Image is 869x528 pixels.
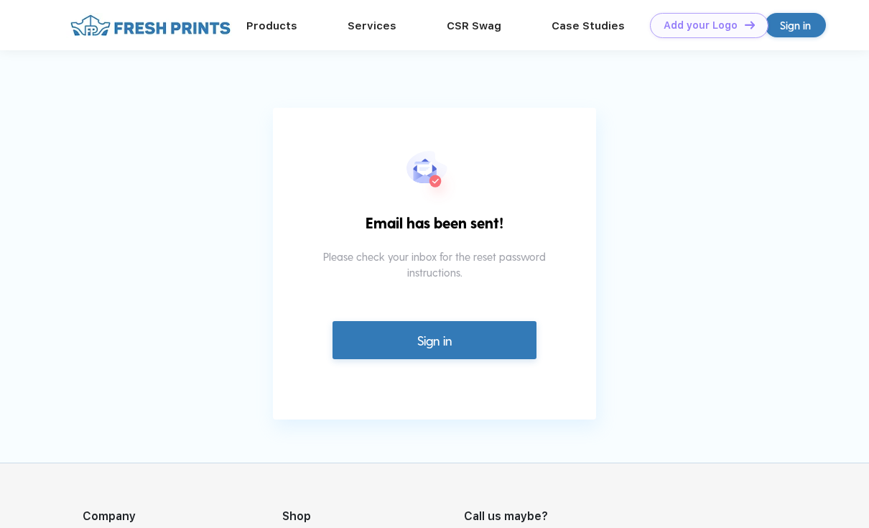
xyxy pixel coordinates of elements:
[246,19,297,32] a: Products
[664,19,738,32] div: Add your Logo
[322,249,548,310] div: Please check your inbox for the reset password instructions.
[780,17,811,34] div: Sign in
[406,151,463,211] img: reset_link_icon.svg
[66,13,235,38] img: fo%20logo%202.webp
[282,508,464,525] div: Shop
[83,508,282,525] div: Company
[338,211,531,249] div: Email has been sent!
[745,21,755,29] img: DT
[464,508,573,525] div: Call us maybe?
[333,321,536,359] a: Sign in
[765,13,826,37] a: Sign in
